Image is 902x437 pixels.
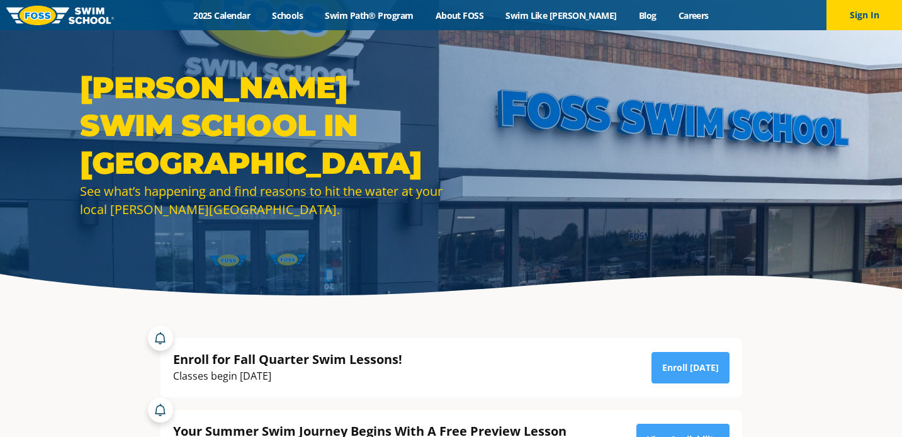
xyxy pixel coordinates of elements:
[173,351,402,368] div: Enroll for Fall Quarter Swim Lessons!
[80,182,445,219] div: See what’s happening and find reasons to hit the water at your local [PERSON_NAME][GEOGRAPHIC_DATA].
[651,352,730,383] a: Enroll [DATE]
[628,9,667,21] a: Blog
[261,9,314,21] a: Schools
[80,69,445,182] h1: [PERSON_NAME] Swim School in [GEOGRAPHIC_DATA]
[183,9,261,21] a: 2025 Calendar
[424,9,495,21] a: About FOSS
[173,368,402,385] div: Classes begin [DATE]
[314,9,424,21] a: Swim Path® Program
[495,9,628,21] a: Swim Like [PERSON_NAME]
[667,9,719,21] a: Careers
[6,6,114,25] img: FOSS Swim School Logo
